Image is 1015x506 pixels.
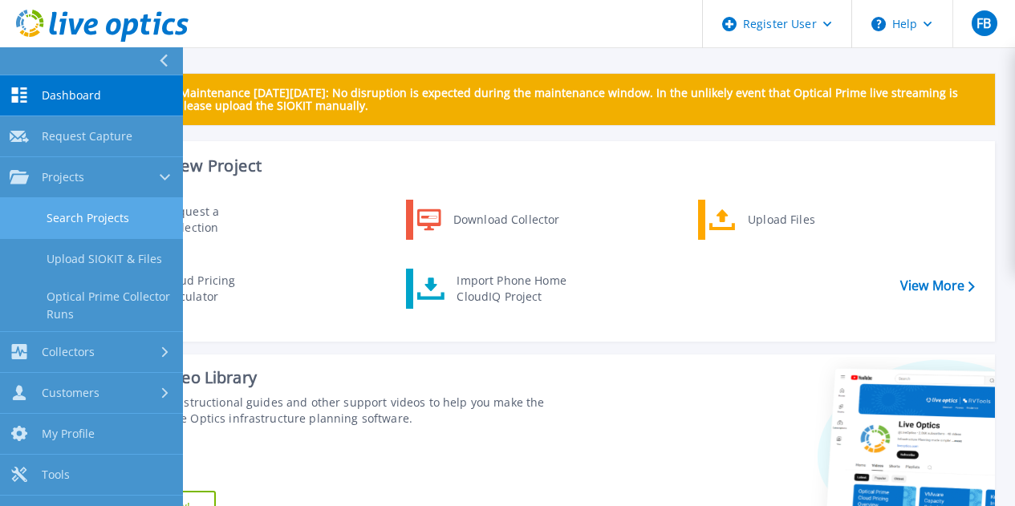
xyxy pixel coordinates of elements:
[113,200,278,240] a: Request a Collection
[113,269,278,309] a: Cloud Pricing Calculator
[698,200,863,240] a: Upload Files
[42,170,84,184] span: Projects
[740,204,859,236] div: Upload Files
[42,129,132,144] span: Request Capture
[900,278,975,293] a: View More
[94,395,570,427] div: Find tutorials, instructional guides and other support videos to help you make the most of your L...
[449,273,574,305] div: Import Phone Home CloudIQ Project
[94,367,570,388] div: Support Video Library
[42,427,95,441] span: My Profile
[114,157,974,175] h3: Start a New Project
[120,87,982,112] p: Scheduled Maintenance [DATE][DATE]: No disruption is expected during the maintenance window. In t...
[42,345,95,359] span: Collectors
[155,273,274,305] div: Cloud Pricing Calculator
[406,200,570,240] a: Download Collector
[976,17,991,30] span: FB
[156,204,274,236] div: Request a Collection
[42,386,99,400] span: Customers
[445,204,566,236] div: Download Collector
[42,468,70,482] span: Tools
[42,88,101,103] span: Dashboard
